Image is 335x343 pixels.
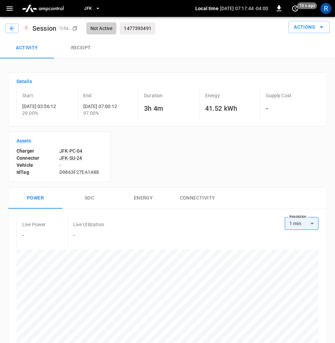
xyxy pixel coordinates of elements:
p: Energy [205,92,258,99]
p: Live Utilization [73,221,104,228]
img: ampcontrol.io logo [19,2,66,15]
label: Resolution [289,214,306,219]
span: JFK [84,5,92,12]
p: 1477393491 [124,25,151,32]
p: Vehicle [17,162,59,169]
button: set refresh interval [290,3,301,14]
button: SOC [62,187,116,209]
p: [DATE] 03:56:12 [22,103,75,110]
button: Actions [288,21,330,33]
h6: - [22,232,46,239]
h6: Details [17,78,318,85]
p: Supply Cost [266,92,318,99]
p: 97.00% [83,110,136,116]
button: JFK [81,2,103,15]
h6: Session [30,23,59,34]
div: copy [72,25,79,32]
p: [DATE] 07:00:12 [83,103,136,110]
p: End [83,92,136,99]
button: Receipt [54,37,108,59]
p: D9863F27EA1A88 [59,169,102,176]
div: 1 min [285,217,318,230]
div: Not Active [86,22,117,34]
p: Charger [17,148,59,155]
p: Local time [195,5,219,12]
p: - [59,162,102,168]
a: JFK-SU-24 [59,155,102,161]
h6: - [266,103,318,114]
h6: Assets [17,137,102,145]
button: Power [8,187,62,209]
p: Live Power [22,221,46,228]
button: Connectivity [170,187,224,209]
p: Connector [17,155,59,162]
p: IdTag [17,169,59,176]
span: 10 s ago [297,2,317,9]
a: JFK-PC-04 [59,148,102,154]
p: [DATE] 07:17:44 -04:00 [220,5,268,12]
p: 29.00 % [22,110,75,116]
div: profile-icon [320,3,331,14]
p: Start [22,92,75,99]
span: 7c5a ... [59,26,72,31]
h6: 3h 4m [144,103,197,114]
p: Duration [144,92,197,99]
h6: 41.52 kWh [205,103,258,114]
button: Energy [116,187,170,209]
h6: - [73,232,104,239]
